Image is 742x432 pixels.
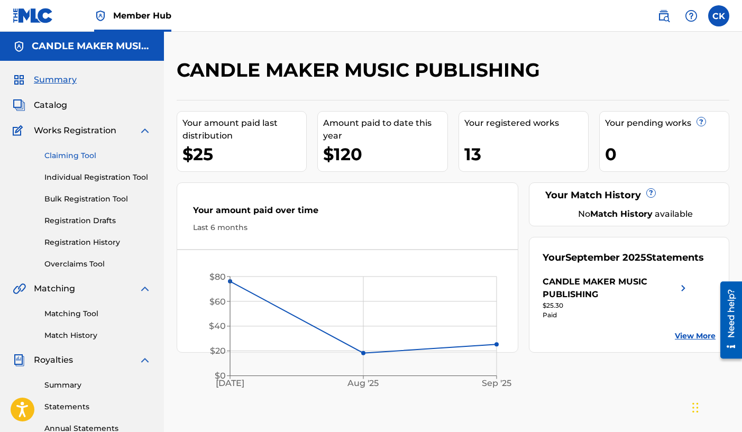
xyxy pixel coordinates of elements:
img: expand [139,282,151,295]
a: Bulk Registration Tool [44,194,151,205]
tspan: Aug '25 [347,378,379,388]
div: Your pending works [605,117,729,130]
span: Member Hub [113,10,171,22]
h2: CANDLE MAKER MUSIC PUBLISHING [177,58,545,82]
a: Match History [44,330,151,341]
iframe: Resource Center [712,277,742,362]
a: SummarySummary [13,73,77,86]
img: help [685,10,698,22]
img: Works Registration [13,124,26,137]
img: expand [139,124,151,137]
div: Your registered works [464,117,588,130]
div: Paid [543,310,690,320]
img: Summary [13,73,25,86]
a: Claiming Tool [44,150,151,161]
a: Summary [44,380,151,391]
div: Amount paid to date this year [323,117,447,142]
img: MLC Logo [13,8,53,23]
div: $120 [323,142,447,166]
tspan: $60 [209,297,226,307]
a: Public Search [653,5,674,26]
a: Statements [44,401,151,412]
div: CANDLE MAKER MUSIC PUBLISHING [543,275,677,301]
tspan: $20 [210,346,226,356]
img: Accounts [13,40,25,53]
span: Royalties [34,354,73,366]
div: 13 [464,142,588,166]
div: Your Match History [543,188,716,203]
strong: Match History [590,209,653,219]
a: Registration History [44,237,151,248]
tspan: $80 [209,272,226,282]
div: Your amount paid over time [193,204,502,222]
img: Top Rightsholder [94,10,107,22]
div: User Menu [708,5,729,26]
div: $25.30 [543,301,690,310]
a: View More [675,330,716,342]
span: ? [647,189,655,197]
img: Matching [13,282,26,295]
tspan: $0 [215,371,226,381]
span: ? [697,117,706,126]
a: Overclaims Tool [44,259,151,270]
span: Matching [34,282,75,295]
div: Drag [692,392,699,424]
a: CatalogCatalog [13,99,67,112]
img: expand [139,354,151,366]
div: Your amount paid last distribution [182,117,306,142]
div: No available [556,208,716,220]
div: Help [681,5,702,26]
iframe: Chat Widget [689,381,742,432]
a: Individual Registration Tool [44,172,151,183]
a: Registration Drafts [44,215,151,226]
div: Your Statements [543,251,704,265]
tspan: [DATE] [216,378,244,388]
span: Catalog [34,99,67,112]
tspan: Sep '25 [482,378,511,388]
img: Royalties [13,354,25,366]
img: Catalog [13,99,25,112]
img: right chevron icon [677,275,690,301]
img: search [657,10,670,22]
a: Matching Tool [44,308,151,319]
a: CANDLE MAKER MUSIC PUBLISHINGright chevron icon$25.30Paid [543,275,690,320]
div: 0 [605,142,729,166]
span: September 2025 [565,252,646,263]
h5: CANDLE MAKER MUSIC PUBLISHING [32,40,151,52]
div: Last 6 months [193,222,502,233]
span: Summary [34,73,77,86]
span: Works Registration [34,124,116,137]
div: $25 [182,142,306,166]
tspan: $40 [209,321,226,331]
